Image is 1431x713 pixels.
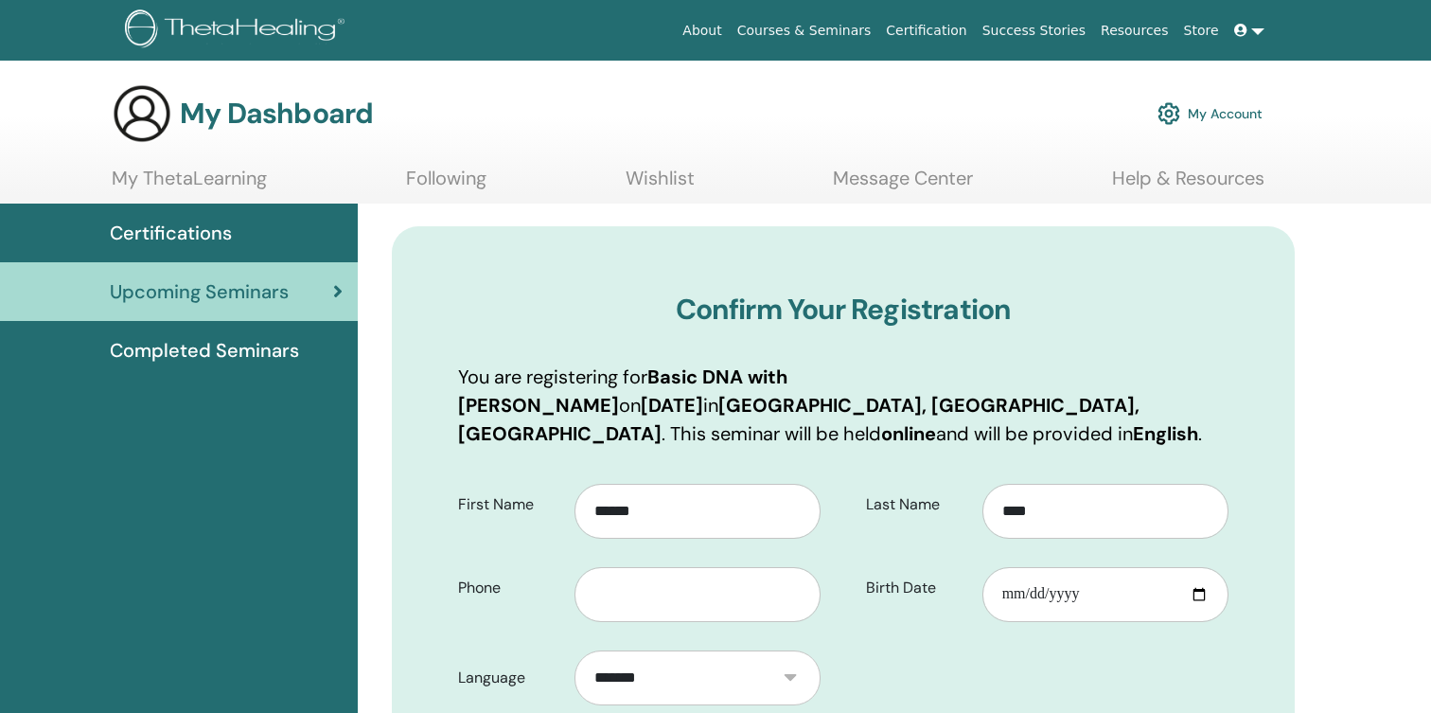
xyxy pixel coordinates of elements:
[833,167,973,204] a: Message Center
[458,293,1228,327] h3: Confirm Your Registration
[1093,13,1176,48] a: Resources
[180,97,373,131] h3: My Dashboard
[626,167,695,204] a: Wishlist
[641,393,703,418] b: [DATE]
[878,13,974,48] a: Certification
[1157,93,1263,134] a: My Account
[110,336,299,365] span: Completed Seminars
[110,219,232,247] span: Certifications
[444,487,574,523] label: First Name
[975,13,1093,48] a: Success Stories
[1176,13,1227,48] a: Store
[458,393,1139,446] b: [GEOGRAPHIC_DATA], [GEOGRAPHIC_DATA], [GEOGRAPHIC_DATA]
[1133,421,1198,446] b: English
[1112,167,1264,204] a: Help & Resources
[881,421,936,446] b: online
[458,363,1228,448] p: You are registering for on in . This seminar will be held and will be provided in .
[444,570,574,606] label: Phone
[112,83,172,144] img: generic-user-icon.jpg
[125,9,351,52] img: logo.png
[112,167,267,204] a: My ThetaLearning
[675,13,729,48] a: About
[110,277,289,306] span: Upcoming Seminars
[444,660,574,696] label: Language
[730,13,879,48] a: Courses & Seminars
[852,487,982,523] label: Last Name
[1157,98,1180,130] img: cog.svg
[852,570,982,606] label: Birth Date
[406,167,486,204] a: Following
